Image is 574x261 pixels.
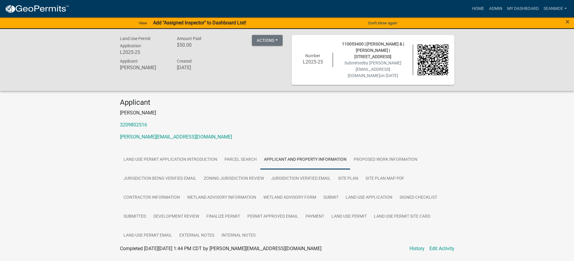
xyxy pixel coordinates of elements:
a: Zoning Jurisdiction Review [200,169,268,188]
span: Created [177,59,192,64]
a: Land Use Permit Application Introduction [120,150,221,169]
a: Jurisdiction Being Verified Email [120,169,200,188]
span: 110053400 | [PERSON_NAME] & | [PERSON_NAME] | [STREET_ADDRESS] [342,42,404,59]
a: Home [470,3,487,14]
a: Parcel search [221,150,260,169]
h6: [DATE] [177,65,225,70]
a: [PERSON_NAME][EMAIL_ADDRESS][DOMAIN_NAME] [120,134,232,140]
a: Admin [487,3,505,14]
a: Edit Activity [429,245,454,252]
a: 3209802516 [120,122,147,128]
a: Contractor Information [120,188,183,207]
a: Land Use Permit [328,207,370,226]
strong: Add "Assigned Inspector" to Dashboard List! [153,20,246,26]
a: Submitted [120,207,150,226]
button: Actions [252,35,283,46]
a: Land Use Permit Site Card [370,207,434,226]
button: Close [566,18,569,25]
h6: [PERSON_NAME] [120,65,168,70]
a: Land Use Permit Email [120,226,176,245]
a: SeanMoe [541,3,569,14]
a: Submit [320,188,342,207]
h6: L2025-25 [120,49,168,55]
span: Completed [DATE][DATE] 1:44 PM CDT by [PERSON_NAME][EMAIL_ADDRESS][DOMAIN_NAME] [120,246,322,251]
span: Applicant [120,59,138,64]
a: Permit Approved Email [244,207,302,226]
span: × [566,17,569,26]
h6: L2025-25 [298,59,328,65]
a: Site Plan [334,169,362,188]
a: My Dashboard [505,3,541,14]
span: by [PERSON_NAME][EMAIL_ADDRESS][DOMAIN_NAME] [348,61,401,78]
a: Payment [302,207,328,226]
a: Wetland Advisory Information [183,188,260,207]
a: Applicant and Property Information [260,150,350,169]
button: Don't show again [366,18,400,28]
a: View [136,18,149,28]
h4: Applicant [120,98,454,107]
p: [PERSON_NAME] [120,109,454,117]
a: Internal Notes [218,226,259,245]
a: External Notes [176,226,218,245]
a: Land Use Application [342,188,396,207]
a: Wetland Advisory Form [260,188,320,207]
a: Finalize Permit [203,207,244,226]
span: Land Use Permit Application [120,36,151,48]
a: Signed Checklist [396,188,441,207]
span: Number [305,53,320,58]
span: Submitted on [DATE] [344,61,401,78]
h6: $50.00 [177,42,225,48]
img: QR code [418,45,448,75]
span: Amount Paid [177,36,201,41]
a: Jurisdiction verified email [268,169,334,188]
a: History [409,245,425,252]
a: Proposed Work Information [350,150,421,169]
a: Development Review [150,207,203,226]
a: Site Plan Map PDF [362,169,408,188]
